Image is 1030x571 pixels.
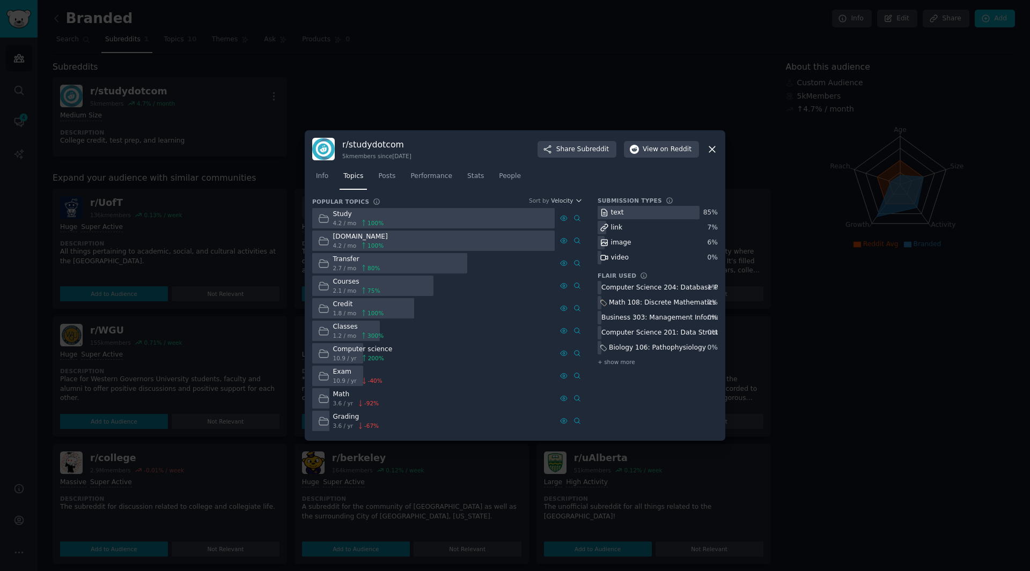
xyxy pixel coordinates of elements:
div: Biology 106: Pathophysiology [609,343,706,353]
div: 85 % [703,208,718,218]
span: + show more [598,358,635,366]
div: Transfer [333,255,380,264]
a: People [495,168,525,190]
div: 0 % [708,313,718,323]
span: 10.9 / yr [333,377,357,384]
div: Computer science [333,345,393,354]
div: Sort by [529,197,549,204]
div: Computer Science 201: Data Structures & Algorithms [601,328,777,338]
div: Classes [333,322,384,332]
a: Performance [407,168,456,190]
div: Business 303: Management Information Systems [601,313,763,323]
div: Credit [333,300,384,309]
div: Courses [333,277,380,287]
span: 1.2 / mo [333,332,357,339]
div: 0 % [708,253,718,263]
span: 4.2 / mo [333,242,357,249]
span: 3.6 / yr [333,422,353,429]
div: Exam [333,367,382,377]
span: Posts [378,172,395,181]
span: on Reddit [660,145,691,154]
button: Viewon Reddit [624,141,699,158]
div: 0 % [708,298,718,308]
span: 300 % [367,332,384,339]
span: Velocity [551,197,573,204]
span: 80 % [367,264,380,272]
div: Computer Science 204: Database Programming [601,283,758,293]
div: text [611,208,624,218]
span: 1.8 / mo [333,309,357,317]
span: 200 % [368,354,384,362]
span: 2.7 / mo [333,264,357,272]
div: Math 108: Discrete Mathematics [609,298,716,308]
div: image [611,238,631,248]
span: Topics [343,172,363,181]
span: 100 % [367,309,384,317]
span: People [499,172,521,181]
a: Info [312,168,332,190]
span: -40 % [368,377,382,384]
div: 7 % [708,223,718,233]
span: Stats [467,172,484,181]
h3: r/ studydotcom [342,139,411,150]
img: studydotcom [312,138,335,160]
div: 1 % [708,283,718,293]
span: Info [316,172,328,181]
div: Study [333,210,384,219]
span: 100 % [367,242,384,249]
span: 10.9 / yr [333,354,357,362]
span: 100 % [367,219,384,227]
h3: Submission Types [598,197,662,204]
span: 2.1 / mo [333,287,357,294]
a: Stats [464,168,488,190]
div: Grading [333,412,379,422]
button: Velocity [551,197,583,204]
div: 5k members since [DATE] [342,152,411,160]
span: 4.2 / mo [333,219,357,227]
a: Topics [340,168,367,190]
span: Share [556,145,609,154]
span: 75 % [367,287,380,294]
span: View [643,145,691,154]
span: -92 % [364,399,379,407]
div: [DOMAIN_NAME] [333,232,388,242]
button: ShareSubreddit [538,141,616,158]
div: video [611,253,629,263]
span: -67 % [364,422,379,429]
div: link [611,223,623,233]
a: Posts [374,168,399,190]
div: 6 % [708,238,718,248]
div: 0 % [708,328,718,338]
span: 3.6 / yr [333,399,353,407]
div: 0 % [708,343,718,353]
h3: Popular Topics [312,198,369,205]
h3: Flair Used [598,272,636,279]
div: Math [333,390,379,399]
span: Performance [410,172,452,181]
span: Subreddit [577,145,609,154]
